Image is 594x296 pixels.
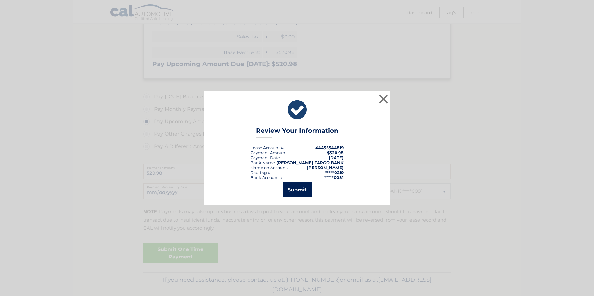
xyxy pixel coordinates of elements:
[250,150,288,155] div: Payment Amount:
[307,165,344,170] strong: [PERSON_NAME]
[256,127,338,138] h3: Review Your Information
[250,175,284,180] div: Bank Account #:
[250,145,285,150] div: Lease Account #:
[329,155,344,160] span: [DATE]
[250,165,288,170] div: Name on Account:
[377,93,390,105] button: ×
[327,150,344,155] span: $520.98
[250,155,280,160] span: Payment Date
[276,160,344,165] strong: [PERSON_NAME] FARGO BANK
[250,155,281,160] div: :
[315,145,344,150] strong: 44455544819
[250,170,272,175] div: Routing #:
[283,182,312,197] button: Submit
[250,160,276,165] div: Bank Name:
